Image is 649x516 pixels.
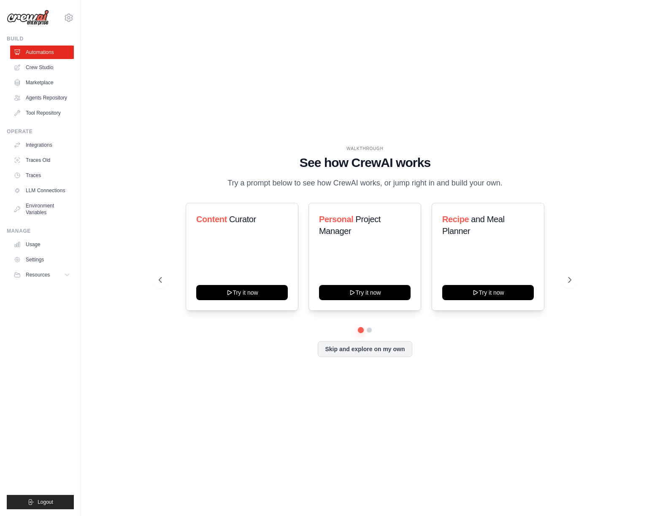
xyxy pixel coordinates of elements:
a: Marketplace [10,76,74,89]
a: LLM Connections [10,184,74,197]
a: Traces Old [10,153,74,167]
span: Logout [38,499,53,505]
a: Traces [10,169,74,182]
a: Settings [10,253,74,266]
div: Manage [7,228,74,234]
button: Try it now [319,285,411,300]
a: Tool Repository [10,106,74,120]
button: Logout [7,495,74,509]
a: Environment Variables [10,199,74,219]
a: Crew Studio [10,61,74,74]
div: Build [7,35,74,42]
h1: See how CrewAI works [159,155,571,170]
div: Operate [7,128,74,135]
button: Try it now [442,285,534,300]
span: Resources [26,271,50,278]
span: and Meal Planner [442,215,504,236]
button: Try it now [196,285,288,300]
a: Usage [10,238,74,251]
span: Recipe [442,215,469,224]
span: Curator [229,215,256,224]
a: Integrations [10,138,74,152]
a: Automations [10,46,74,59]
span: Personal [319,215,353,224]
p: Try a prompt below to see how CrewAI works, or jump right in and build your own. [223,177,507,189]
img: Logo [7,10,49,26]
button: Skip and explore on my own [318,341,412,357]
span: Content [196,215,227,224]
a: Agents Repository [10,91,74,105]
button: Resources [10,268,74,282]
div: WALKTHROUGH [159,145,571,152]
